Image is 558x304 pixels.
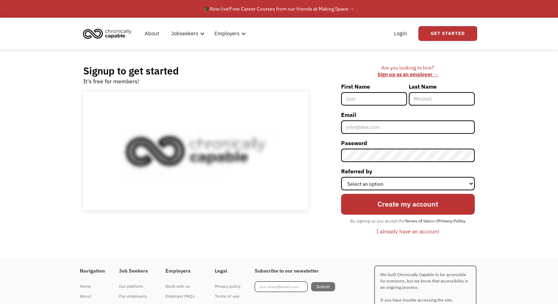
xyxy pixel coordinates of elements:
input: Joni [341,92,407,106]
a: home [81,26,137,41]
div: By signing up you accept the and [347,216,469,226]
div: Employers [214,29,239,38]
div: Our platform [119,282,151,291]
div: Jobseekers [171,29,198,38]
img: Chronically Capable logo [81,26,134,41]
h4: Legal [215,268,241,274]
input: Create my account [341,194,475,214]
label: Referred by [341,166,475,177]
div: Jobseekers [167,22,207,45]
label: First Name [341,81,407,92]
h2: Signup to get started [83,65,179,77]
div: Privacy policy [215,282,241,291]
div: Employers [210,22,248,45]
strong: Privacy Policy [438,218,465,223]
div: It's free for members! [83,77,139,85]
input: Submit [311,282,335,291]
a: Home [80,281,105,291]
a: About [80,291,105,301]
div: Are you looking to hire? ‍ [341,65,475,78]
a: Terms of use [215,291,241,301]
a: Privacy policy [215,281,241,291]
input: john@doe.com [341,120,475,134]
a: About [140,22,163,45]
a: Sign up as an employer → [377,71,438,78]
input: Mitchell [409,92,475,106]
a: Our employers [119,291,151,301]
label: Email [341,109,475,120]
a: Login [390,22,411,45]
a: Employer FAQs [165,291,201,301]
h4: Subscribe to our newsletter [255,268,335,274]
a: I already have an account [371,225,444,237]
form: Member-Signup-Form [341,81,475,237]
div: 🎓 Free Career Courses from our friends at Making Space → [204,5,354,13]
div: I already have an account [376,227,439,236]
strong: Terms of Use [405,218,431,223]
em: Now live! [210,6,230,12]
div: Our employers [119,292,151,300]
div: Employer FAQs [165,292,201,300]
div: Terms of use [215,292,241,300]
label: Last Name [409,81,475,92]
input: your-email@email.com [255,281,308,292]
form: Footer Newsletter [255,281,335,292]
div: About [80,292,105,300]
h4: Job Seekers [119,268,151,274]
h4: Navigation [80,268,105,274]
a: Get Started [418,26,477,41]
div: Home [80,282,105,291]
div: Work with us [165,282,201,291]
label: Password [341,137,475,149]
a: Work with us [165,281,201,291]
h4: Employers [165,268,201,274]
a: Our platform [119,281,151,291]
